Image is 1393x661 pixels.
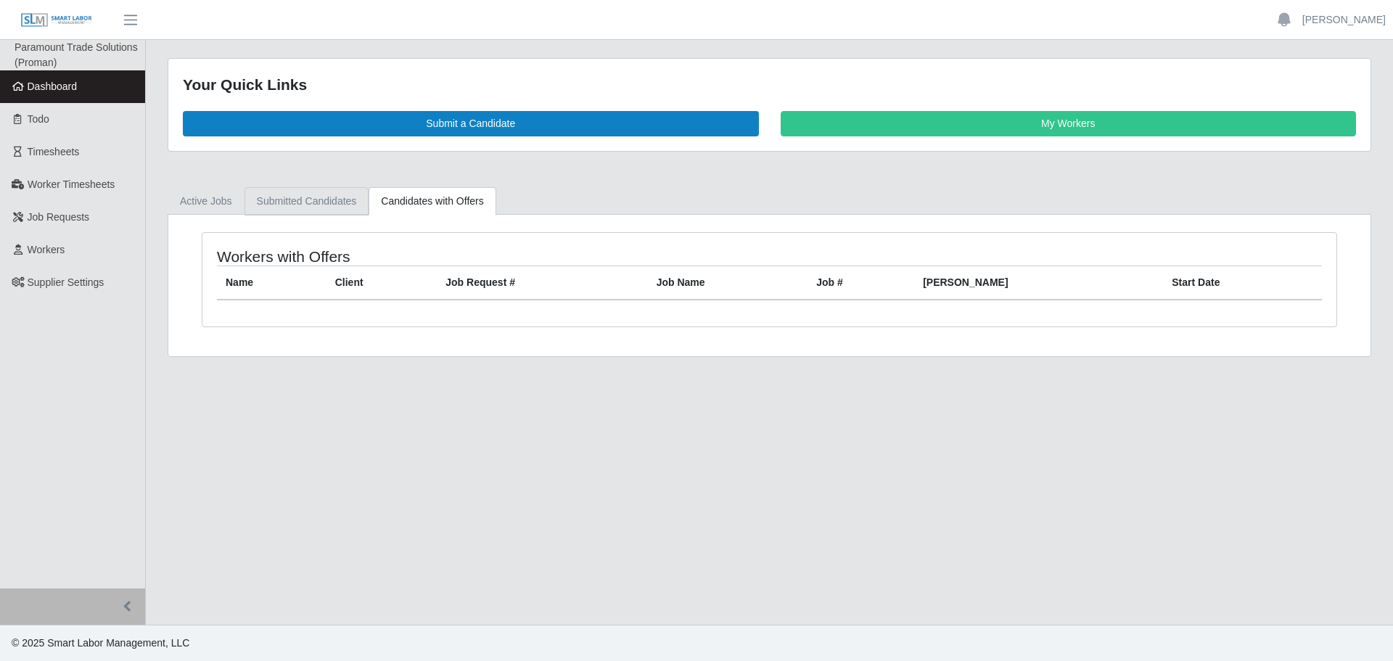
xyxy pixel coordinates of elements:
[217,247,665,266] h4: Workers with Offers
[369,187,496,215] a: Candidates with Offers
[808,266,914,300] th: Job #
[15,41,138,68] span: Paramount Trade Solutions (Proman)
[781,111,1357,136] a: My Workers
[437,266,647,300] th: Job Request #
[914,266,1163,300] th: [PERSON_NAME]
[168,187,245,215] a: Active Jobs
[28,276,104,288] span: Supplier Settings
[326,266,437,300] th: Client
[183,111,759,136] a: Submit a Candidate
[28,211,90,223] span: Job Requests
[28,81,78,92] span: Dashboard
[217,266,326,300] th: Name
[12,637,189,649] span: © 2025 Smart Labor Management, LLC
[1163,266,1322,300] th: Start Date
[20,12,93,28] img: SLM Logo
[28,113,49,125] span: Todo
[28,146,80,157] span: Timesheets
[28,178,115,190] span: Worker Timesheets
[183,73,1356,97] div: Your Quick Links
[1302,12,1386,28] a: [PERSON_NAME]
[245,187,369,215] a: Submitted Candidates
[648,266,808,300] th: Job Name
[28,244,65,255] span: Workers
